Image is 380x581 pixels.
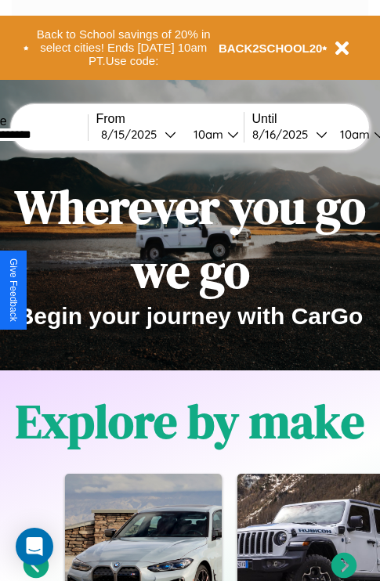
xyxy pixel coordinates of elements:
[252,127,316,142] div: 8 / 16 / 2025
[96,112,244,126] label: From
[29,23,219,72] button: Back to School savings of 20% in select cities! Ends [DATE] 10am PT.Use code:
[332,127,374,142] div: 10am
[8,258,19,322] div: Give Feedback
[101,127,165,142] div: 8 / 15 / 2025
[219,41,323,55] b: BACK2SCHOOL20
[96,126,181,143] button: 8/15/2025
[181,126,244,143] button: 10am
[186,127,227,142] div: 10am
[16,389,364,453] h1: Explore by make
[16,528,53,565] div: Open Intercom Messenger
